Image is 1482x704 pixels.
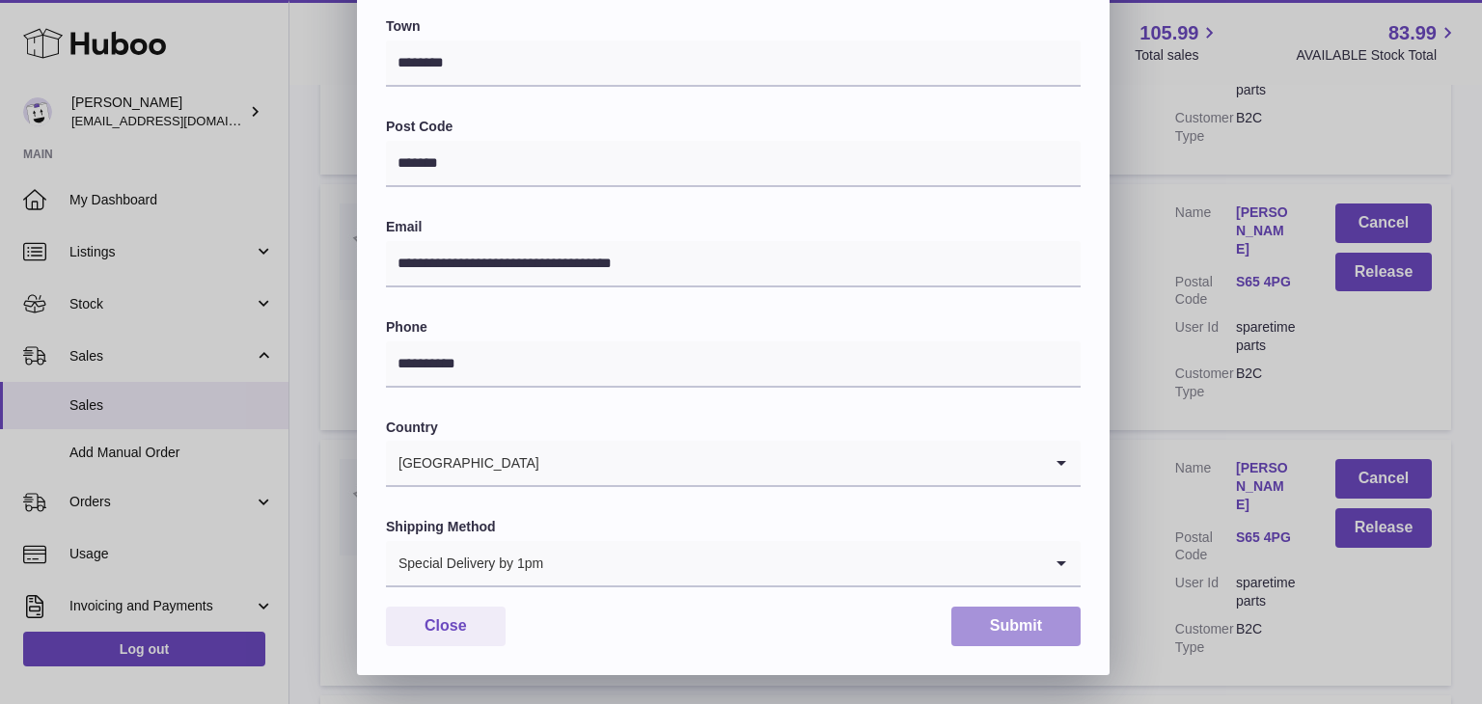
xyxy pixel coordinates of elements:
[544,541,1042,585] input: Search for option
[386,541,544,585] span: Special Delivery by 1pm
[951,607,1081,646] button: Submit
[386,518,1081,536] label: Shipping Method
[386,419,1081,437] label: Country
[386,17,1081,36] label: Town
[386,541,1081,587] div: Search for option
[386,118,1081,136] label: Post Code
[386,218,1081,236] label: Email
[386,607,506,646] button: Close
[540,441,1042,485] input: Search for option
[386,441,540,485] span: [GEOGRAPHIC_DATA]
[386,318,1081,337] label: Phone
[386,441,1081,487] div: Search for option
